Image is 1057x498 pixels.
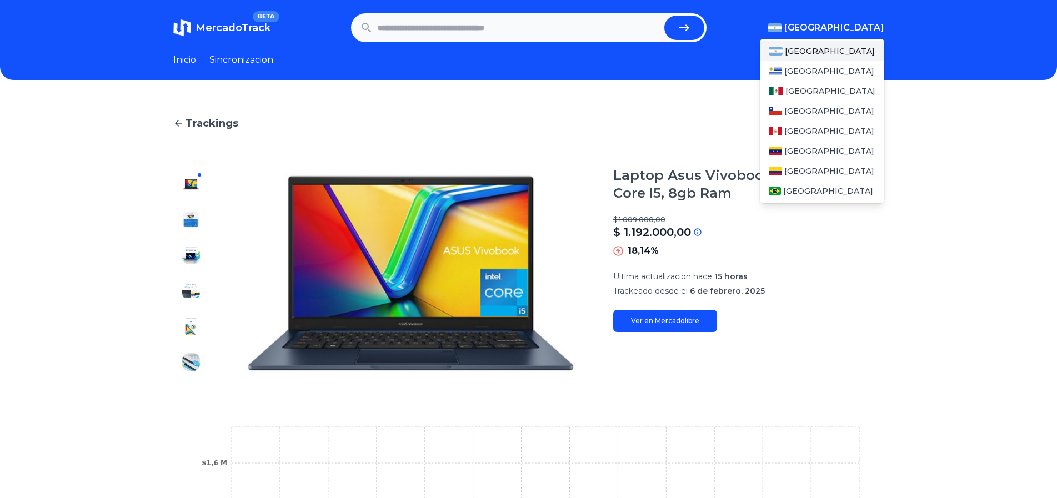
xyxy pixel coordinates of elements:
a: Inicio [173,53,196,67]
h1: Laptop Asus Vivobook 14 Fhd, Intel Core I5, 8gb Ram [613,167,871,202]
a: Ver en Mercadolibre [613,310,717,332]
span: [GEOGRAPHIC_DATA] [784,66,874,77]
img: Venezuela [769,147,782,155]
img: Laptop Asus Vivobook 14 Fhd, Intel Core I5, 8gb Ram [182,318,200,335]
span: 6 de febrero, 2025 [690,286,765,296]
img: Laptop Asus Vivobook 14 Fhd, Intel Core I5, 8gb Ram [182,175,200,193]
span: [GEOGRAPHIC_DATA] [784,145,874,157]
a: Mexico[GEOGRAPHIC_DATA] [760,81,884,101]
img: Chile [769,107,782,115]
a: Trackings [173,115,884,131]
span: [GEOGRAPHIC_DATA] [785,46,875,57]
p: $ 1.009.000,00 [613,215,884,224]
img: Laptop Asus Vivobook 14 Fhd, Intel Core I5, 8gb Ram [182,247,200,264]
p: 18,14% [628,244,659,258]
span: BETA [253,11,279,22]
img: Laptop Asus Vivobook 14 Fhd, Intel Core I5, 8gb Ram [231,167,591,380]
span: [GEOGRAPHIC_DATA] [785,85,875,97]
a: Uruguay[GEOGRAPHIC_DATA] [760,61,884,81]
img: Argentina [769,47,783,56]
span: [GEOGRAPHIC_DATA] [783,185,873,197]
img: Mexico [769,87,783,95]
span: 15 horas [714,271,748,281]
span: [GEOGRAPHIC_DATA] [784,105,874,117]
span: Trackings [186,115,238,131]
img: Laptop Asus Vivobook 14 Fhd, Intel Core I5, 8gb Ram [182,211,200,229]
img: Brasil [769,187,782,195]
a: Sincronizacion [209,53,273,67]
span: [GEOGRAPHIC_DATA] [784,165,874,177]
a: MercadoTrackBETA [173,19,270,37]
a: Argentina[GEOGRAPHIC_DATA] [760,41,884,61]
span: [GEOGRAPHIC_DATA] [784,125,874,137]
span: Trackeado desde el [613,286,688,296]
a: Peru[GEOGRAPHIC_DATA] [760,121,884,141]
a: Brasil[GEOGRAPHIC_DATA] [760,181,884,201]
p: $ 1.192.000,00 [613,224,691,240]
button: [GEOGRAPHIC_DATA] [768,21,884,34]
img: Peru [769,127,782,135]
a: Chile[GEOGRAPHIC_DATA] [760,101,884,121]
img: Uruguay [769,67,782,76]
img: Argentina [768,23,782,32]
span: MercadoTrack [196,22,270,34]
img: Laptop Asus Vivobook 14 Fhd, Intel Core I5, 8gb Ram [182,282,200,300]
tspan: $1,6 M [202,459,227,467]
a: Venezuela[GEOGRAPHIC_DATA] [760,141,884,161]
span: Ultima actualizacion hace [613,271,712,281]
img: Laptop Asus Vivobook 14 Fhd, Intel Core I5, 8gb Ram [182,353,200,371]
img: MercadoTrack [173,19,191,37]
span: [GEOGRAPHIC_DATA] [784,21,884,34]
a: Colombia[GEOGRAPHIC_DATA] [760,161,884,181]
img: Colombia [769,167,782,175]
